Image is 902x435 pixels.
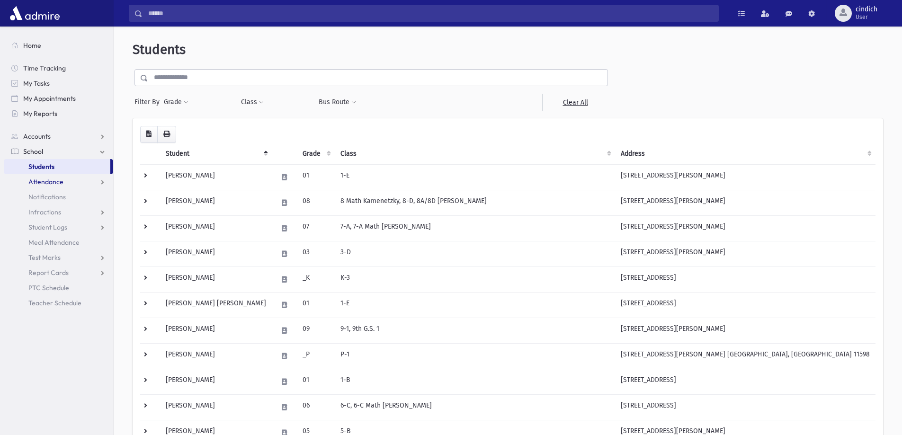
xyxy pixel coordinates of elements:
[4,189,113,204] a: Notifications
[28,178,63,186] span: Attendance
[335,215,615,241] td: 7-A, 7-A Math [PERSON_NAME]
[335,241,615,266] td: 3-D
[23,79,50,88] span: My Tasks
[297,266,335,292] td: _K
[4,174,113,189] a: Attendance
[335,143,615,165] th: Class: activate to sort column ascending
[4,204,113,220] a: Infractions
[297,241,335,266] td: 03
[160,292,272,318] td: [PERSON_NAME] [PERSON_NAME]
[143,5,718,22] input: Search
[335,190,615,215] td: 8 Math Kamenetzky, 8-D, 8A/8D [PERSON_NAME]
[615,164,875,190] td: [STREET_ADDRESS][PERSON_NAME]
[160,190,272,215] td: [PERSON_NAME]
[4,280,113,295] a: PTC Schedule
[160,164,272,190] td: [PERSON_NAME]
[241,94,264,111] button: Class
[4,38,113,53] a: Home
[542,94,608,111] a: Clear All
[28,223,67,231] span: Student Logs
[134,97,163,107] span: Filter By
[23,94,76,103] span: My Appointments
[23,147,43,156] span: School
[297,343,335,369] td: _P
[615,318,875,343] td: [STREET_ADDRESS][PERSON_NAME]
[23,41,41,50] span: Home
[297,292,335,318] td: 01
[335,318,615,343] td: 9-1, 9th G.S. 1
[615,215,875,241] td: [STREET_ADDRESS][PERSON_NAME]
[335,343,615,369] td: P-1
[160,369,272,394] td: [PERSON_NAME]
[615,190,875,215] td: [STREET_ADDRESS][PERSON_NAME]
[160,143,272,165] th: Student: activate to sort column descending
[335,292,615,318] td: 1-E
[335,369,615,394] td: 1-B
[140,126,158,143] button: CSV
[297,215,335,241] td: 07
[615,241,875,266] td: [STREET_ADDRESS][PERSON_NAME]
[4,91,113,106] a: My Appointments
[160,318,272,343] td: [PERSON_NAME]
[856,6,877,13] span: cindich
[157,126,176,143] button: Print
[335,164,615,190] td: 1-E
[4,129,113,144] a: Accounts
[4,265,113,280] a: Report Cards
[23,64,66,72] span: Time Tracking
[297,164,335,190] td: 01
[23,132,51,141] span: Accounts
[297,318,335,343] td: 09
[335,394,615,420] td: 6-C, 6-C Math [PERSON_NAME]
[163,94,189,111] button: Grade
[615,266,875,292] td: [STREET_ADDRESS]
[4,144,113,159] a: School
[4,76,113,91] a: My Tasks
[4,106,113,121] a: My Reports
[28,268,69,277] span: Report Cards
[4,220,113,235] a: Student Logs
[133,42,186,57] span: Students
[28,238,80,247] span: Meal Attendance
[335,266,615,292] td: K-3
[160,215,272,241] td: [PERSON_NAME]
[297,369,335,394] td: 01
[160,343,272,369] td: [PERSON_NAME]
[856,13,877,21] span: User
[23,109,57,118] span: My Reports
[160,266,272,292] td: [PERSON_NAME]
[297,190,335,215] td: 08
[160,394,272,420] td: [PERSON_NAME]
[28,162,54,171] span: Students
[8,4,62,23] img: AdmirePro
[28,253,61,262] span: Test Marks
[160,241,272,266] td: [PERSON_NAME]
[615,143,875,165] th: Address: activate to sort column ascending
[4,295,113,311] a: Teacher Schedule
[615,369,875,394] td: [STREET_ADDRESS]
[297,143,335,165] th: Grade: activate to sort column ascending
[4,61,113,76] a: Time Tracking
[318,94,357,111] button: Bus Route
[297,394,335,420] td: 06
[28,299,81,307] span: Teacher Schedule
[615,343,875,369] td: [STREET_ADDRESS][PERSON_NAME] [GEOGRAPHIC_DATA], [GEOGRAPHIC_DATA] 11598
[28,193,66,201] span: Notifications
[4,235,113,250] a: Meal Attendance
[28,208,61,216] span: Infractions
[4,159,110,174] a: Students
[615,292,875,318] td: [STREET_ADDRESS]
[615,394,875,420] td: [STREET_ADDRESS]
[28,284,69,292] span: PTC Schedule
[4,250,113,265] a: Test Marks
